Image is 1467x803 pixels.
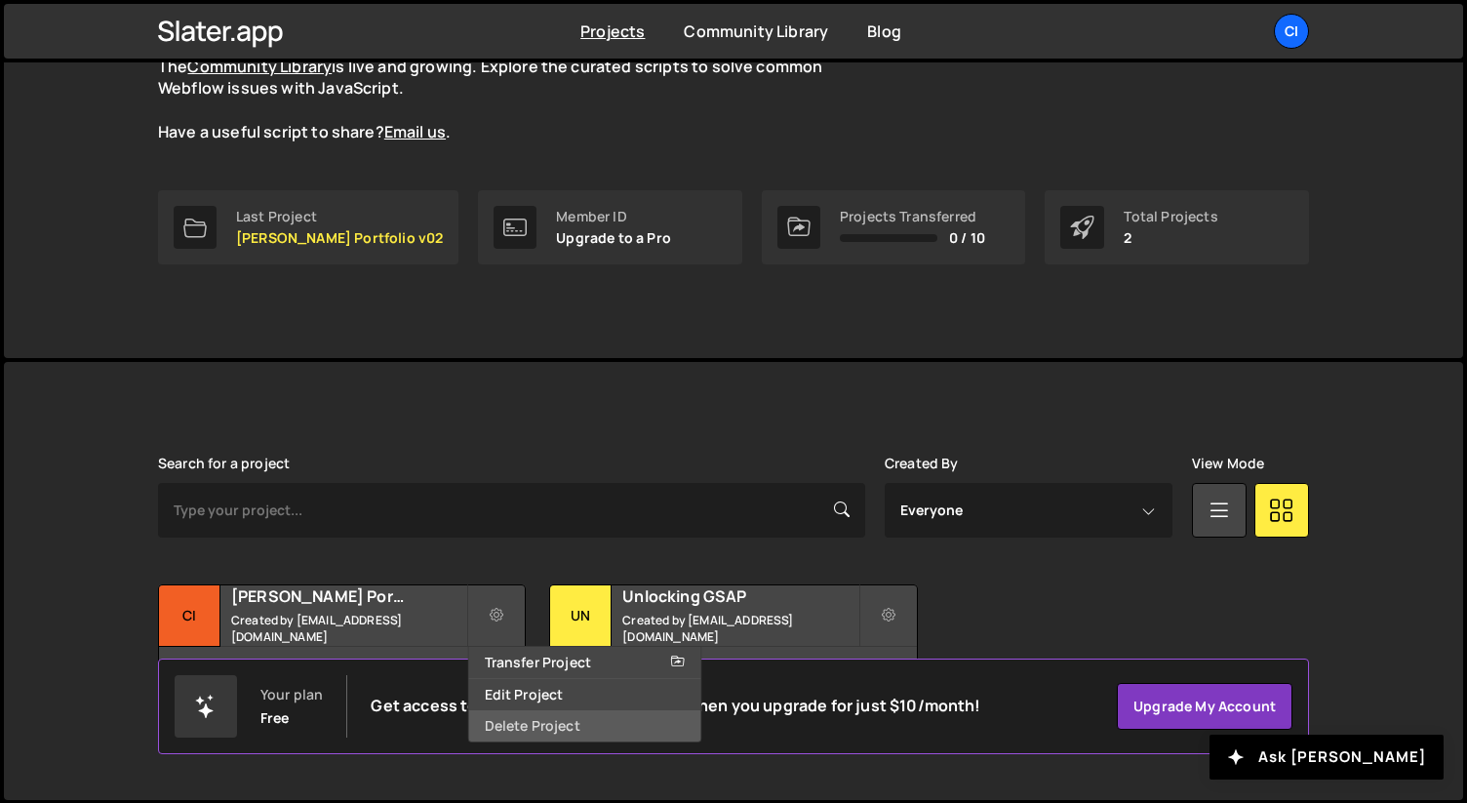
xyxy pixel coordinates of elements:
div: Ci [159,585,220,647]
div: 1 page, last updated by [DATE] [550,647,916,705]
button: Ask [PERSON_NAME] [1209,735,1444,780]
small: Created by [EMAIL_ADDRESS][DOMAIN_NAME] [622,612,857,645]
p: Upgrade to a Pro [556,230,671,246]
a: Blog [867,20,901,42]
div: Member ID [556,209,671,224]
a: Projects [580,20,645,42]
div: Total Projects [1124,209,1217,224]
a: Last Project [PERSON_NAME] Portfolio v02 [158,190,458,264]
div: 4 pages, last updated by [DATE] [159,647,525,705]
div: Your plan [260,687,323,703]
a: Community Library [684,20,828,42]
label: Created By [885,456,959,471]
a: Delete Project [469,710,701,742]
a: Transfer Project [469,647,701,678]
div: Un [550,585,612,647]
span: 0 / 10 [949,230,985,246]
div: Projects Transferred [840,209,985,224]
p: 2 [1124,230,1217,246]
a: Edit Project [469,679,701,710]
p: The is live and growing. Explore the curated scripts to solve common Webflow issues with JavaScri... [158,56,860,143]
a: Community Library [187,56,332,77]
a: Email us [384,121,446,142]
a: Un Unlocking GSAP Created by [EMAIL_ADDRESS][DOMAIN_NAME] 1 page, last updated by [DATE] [549,584,917,706]
label: View Mode [1192,456,1264,471]
input: Type your project... [158,483,865,538]
label: Search for a project [158,456,290,471]
p: [PERSON_NAME] Portfolio v02 [236,230,443,246]
h2: Unlocking GSAP [622,585,857,607]
h2: [PERSON_NAME] Portfolio v02 [231,585,466,607]
h2: Get access to when you upgrade for just $10/month! [371,697,980,715]
small: Created by [EMAIL_ADDRESS][DOMAIN_NAME] [231,612,466,645]
a: Ci [PERSON_NAME] Portfolio v02 Created by [EMAIL_ADDRESS][DOMAIN_NAME] 4 pages, last updated by [... [158,584,526,706]
a: ci [1274,14,1309,49]
div: Last Project [236,209,443,224]
a: Upgrade my account [1117,683,1292,730]
div: Free [260,710,290,726]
